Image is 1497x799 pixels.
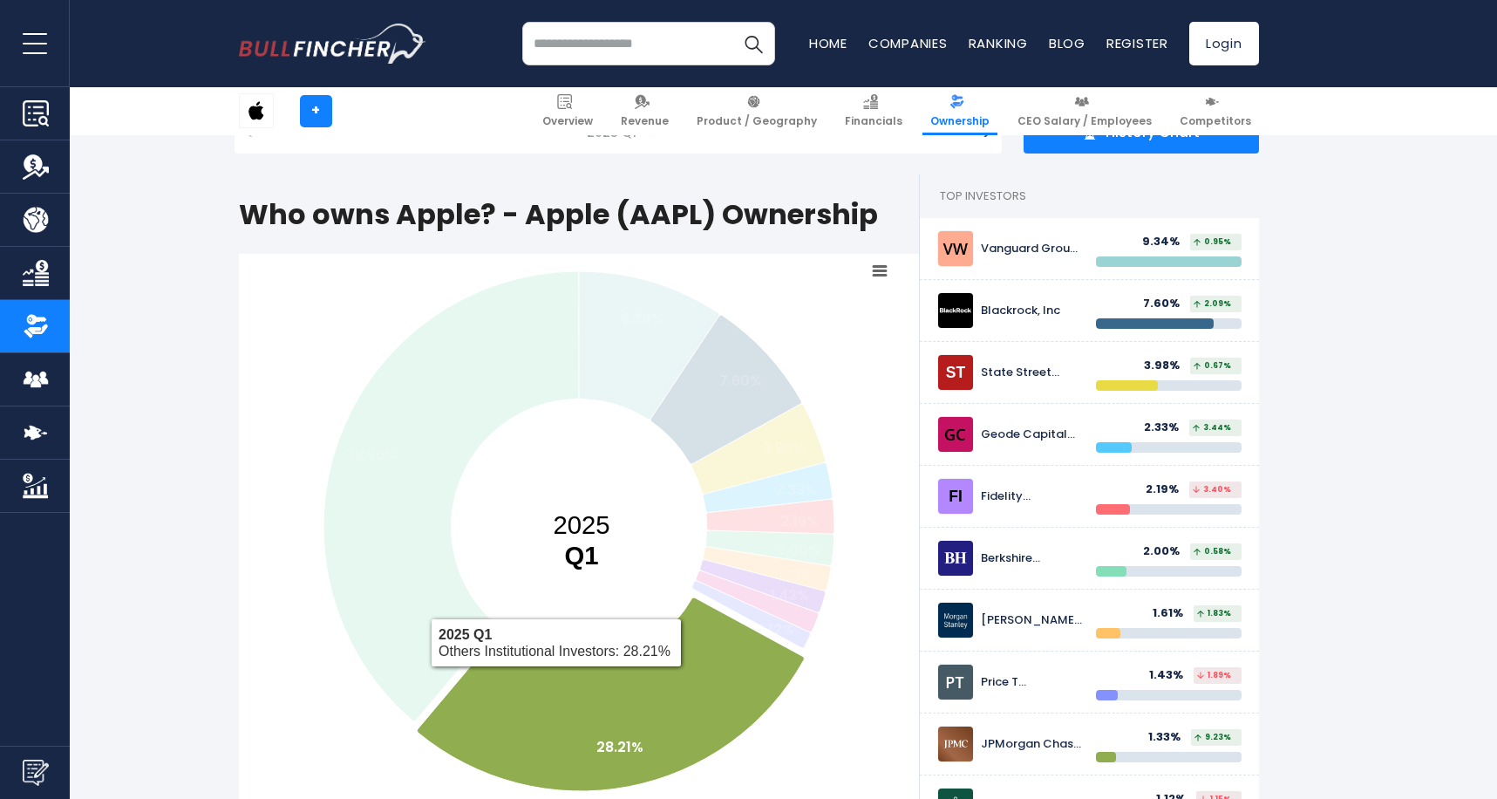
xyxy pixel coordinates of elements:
text: 2.33% [774,480,816,500]
span: 0.67% [1194,362,1231,370]
span: Ownership [930,114,990,128]
div: Berkshire Hathaway Inc [981,551,1083,566]
text: 1.43% [770,585,809,605]
div: 9.34% [1142,235,1190,249]
img: Ownership [23,313,49,339]
a: Ownership [922,87,997,135]
text: 3.98% [762,438,804,458]
div: 2.33% [1144,420,1189,435]
text: 2.00% [776,540,820,560]
span: 0.58% [1194,548,1231,556]
a: Home [809,34,847,52]
span: 1.89% [1197,672,1231,679]
a: Companies [868,34,948,52]
span: Competitors [1180,114,1251,128]
div: 1.33% [1148,730,1191,745]
span: Product / Geography [697,114,817,128]
a: Register [1106,34,1168,52]
div: 2.19% [1146,482,1189,497]
a: Go to homepage [239,24,426,64]
a: Product / Geography [689,87,825,135]
div: Price T [PERSON_NAME] Associates Inc [981,675,1083,690]
div: JPMorgan Chase & CO [981,737,1083,752]
div: 1.43% [1149,668,1194,683]
text: 9.34% [621,309,663,329]
img: AAPL logo [240,94,273,127]
a: Blog [1049,34,1085,52]
span: 2.09% [1194,300,1231,308]
span: History Chart [1106,124,1200,142]
div: State Street Corp [981,365,1083,380]
span: Financials [845,114,902,128]
span: 1.83% [1197,610,1231,618]
a: Competitors [1172,87,1259,135]
div: Vanguard Group Inc [981,242,1083,256]
span: 0.95% [1194,238,1231,246]
a: Overview [534,87,601,135]
span: 3.40% [1193,486,1231,494]
div: 2.00% [1143,544,1190,559]
a: CEO Salary / Employees [1010,87,1160,135]
text: 38.86% [345,445,396,465]
div: Fidelity Investments (FMR) [981,489,1083,504]
div: [PERSON_NAME] [PERSON_NAME] [981,613,1083,628]
text: 7.60% [719,371,762,391]
tspan: Q1 [564,541,598,570]
a: Financials [837,87,910,135]
a: + [300,95,332,127]
text: 28.21% [595,737,643,757]
span: Revenue [621,114,669,128]
img: bullfincher logo [239,24,426,64]
span: 3.44% [1193,424,1231,432]
span: Overview [542,114,593,128]
text: 2025 [553,510,609,570]
div: Geode Capital Management, LLC [981,427,1083,442]
div: Blackrock, Inc [981,304,1083,318]
text: 1.12% [759,619,793,639]
div: 1.61% [1153,606,1194,621]
span: 9.23% [1194,734,1231,741]
text: 2.19% [779,511,818,531]
h2: Top Investors [920,174,1259,218]
span: CEO Salary / Employees [1017,114,1152,128]
a: Revenue [613,87,677,135]
div: 7.60% [1143,297,1190,311]
button: Search [731,22,775,65]
div: 3.98% [1144,359,1190,373]
a: Ranking [969,34,1028,52]
h1: Who owns Apple? - Apple (AAPL) Ownership [239,194,919,236]
text: 1.61% [777,565,812,585]
a: Login [1189,22,1259,65]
